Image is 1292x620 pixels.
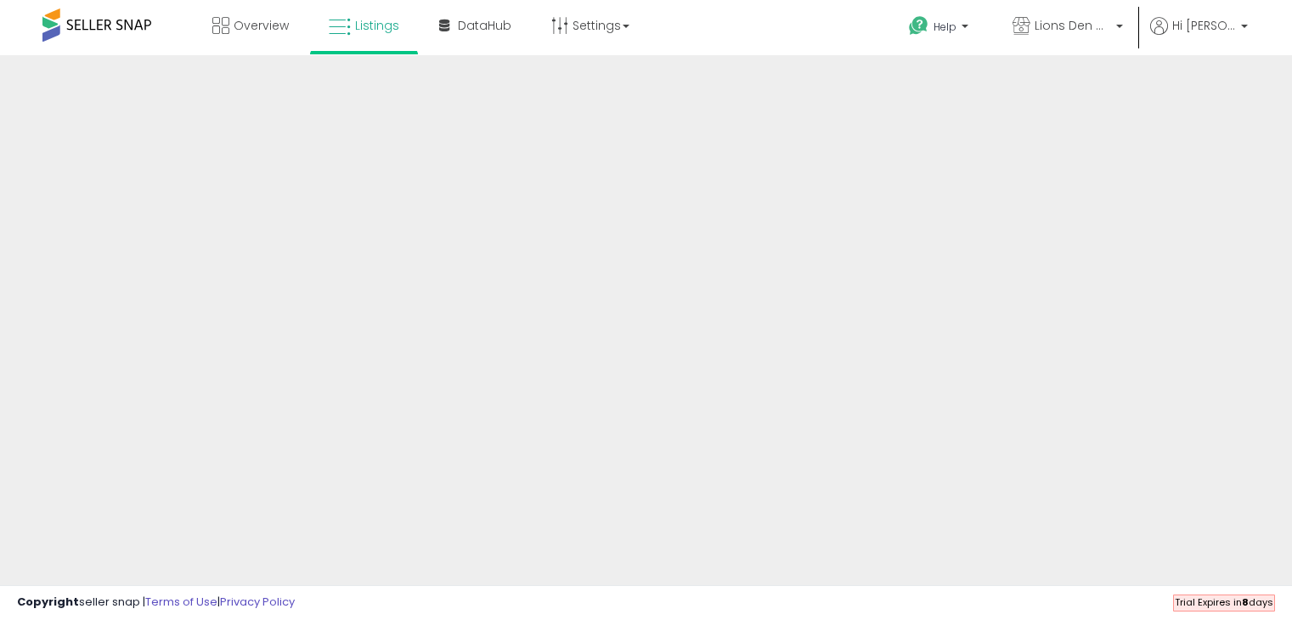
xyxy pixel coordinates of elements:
[458,17,511,34] span: DataHub
[1150,17,1248,55] a: Hi [PERSON_NAME]
[17,595,295,611] div: seller snap | |
[1172,17,1236,34] span: Hi [PERSON_NAME]
[1175,595,1273,609] span: Trial Expires in days
[934,20,956,34] span: Help
[895,3,985,55] a: Help
[1242,595,1249,609] b: 8
[145,594,217,610] a: Terms of Use
[355,17,399,34] span: Listings
[234,17,289,34] span: Overview
[17,594,79,610] strong: Copyright
[220,594,295,610] a: Privacy Policy
[908,15,929,37] i: Get Help
[1035,17,1111,34] span: Lions Den Distribution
